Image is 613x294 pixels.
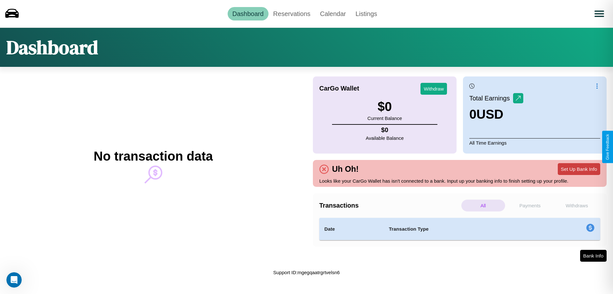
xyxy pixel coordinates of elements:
[469,138,600,147] p: All Time Earnings
[319,218,600,240] table: simple table
[351,7,382,20] a: Listings
[94,149,213,163] h2: No transaction data
[469,92,513,104] p: Total Earnings
[319,85,359,92] h4: CarGo Wallet
[590,5,608,23] button: Open menu
[329,164,362,174] h4: Uh Oh!
[605,134,610,160] div: Give Feedback
[366,134,404,142] p: Available Balance
[324,225,379,233] h4: Date
[367,114,402,123] p: Current Balance
[461,200,505,211] p: All
[558,163,600,175] button: Set Up Bank Info
[6,272,22,288] iframe: Intercom live chat
[420,83,447,95] button: Withdraw
[366,126,404,134] h4: $ 0
[469,107,523,122] h3: 0 USD
[228,7,269,20] a: Dashboard
[389,225,534,233] h4: Transaction Type
[319,177,600,185] p: Looks like your CarGo Wallet has isn't connected to a bank. Input up your banking info to finish ...
[273,268,340,277] p: Support ID: mgegqaatrgrtvelsn6
[580,250,607,262] button: Bank Info
[367,99,402,114] h3: $ 0
[319,202,460,209] h4: Transactions
[555,200,599,211] p: Withdraws
[269,7,315,20] a: Reservations
[315,7,351,20] a: Calendar
[508,200,552,211] p: Payments
[6,34,98,60] h1: Dashboard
